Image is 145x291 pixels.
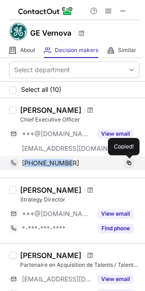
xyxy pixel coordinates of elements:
[22,275,92,283] span: [EMAIL_ADDRESS][DOMAIN_NAME]
[9,22,27,41] img: s_88c92652cb3d2b682b7d3c73b3e041
[20,196,140,204] div: Strategy Director
[55,47,98,54] span: Decision makers
[22,210,92,218] span: ***@[DOMAIN_NAME]
[22,130,92,138] span: ***@[DOMAIN_NAME]
[20,251,81,260] div: [PERSON_NAME]
[14,65,70,74] div: Select department
[118,47,136,54] span: Similar
[22,144,117,153] span: [EMAIL_ADDRESS][DOMAIN_NAME]
[21,86,61,93] span: Select all (10)
[20,261,140,269] div: Partenaire en Acquisition de Talents / Talent Acquisition Partner - Hydro Power, [GEOGRAPHIC_DATA]
[20,185,81,195] div: [PERSON_NAME]
[97,209,134,218] button: Reveal Button
[20,106,81,115] div: [PERSON_NAME]
[20,47,35,54] span: About
[18,5,73,16] img: ContactOut v5.3.10
[97,275,134,284] button: Reveal Button
[20,116,140,124] div: Chief Executive Officer
[30,27,71,38] h1: GE Vernova
[97,224,134,233] button: Reveal Button
[22,159,79,167] span: [PHONE_NUMBER]
[97,129,134,138] button: Reveal Button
